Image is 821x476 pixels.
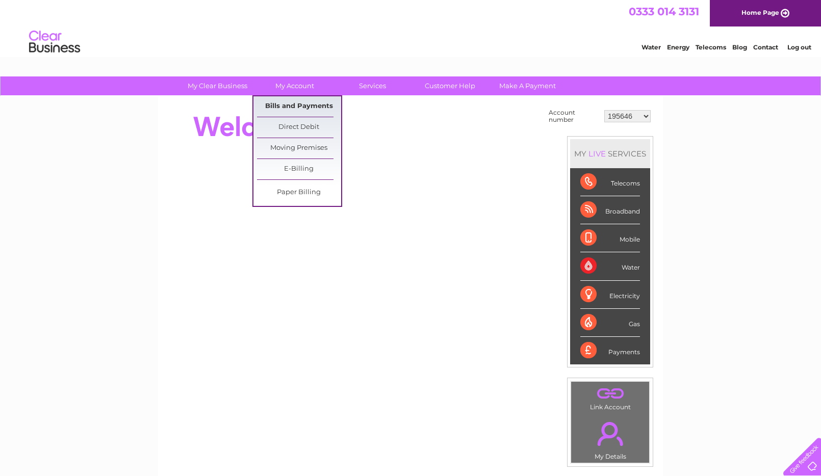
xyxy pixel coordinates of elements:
[732,43,747,51] a: Blog
[580,309,640,337] div: Gas
[580,196,640,224] div: Broadband
[485,76,570,95] a: Make A Payment
[629,5,699,18] a: 0333 014 3131
[574,384,647,402] a: .
[580,281,640,309] div: Electricity
[580,168,640,196] div: Telecoms
[253,76,337,95] a: My Account
[580,224,640,252] div: Mobile
[330,76,415,95] a: Services
[257,159,341,179] a: E-Billing
[408,76,492,95] a: Customer Help
[546,107,602,126] td: Account number
[586,149,608,158] div: LIVE
[257,117,341,138] a: Direct Debit
[257,138,341,158] a: Moving Premises
[257,182,341,203] a: Paper Billing
[29,27,81,58] img: logo.png
[571,413,650,463] td: My Details
[667,43,689,51] a: Energy
[580,252,640,280] div: Water
[574,416,647,452] a: .
[571,381,650,413] td: Link Account
[787,43,811,51] a: Log out
[175,76,260,95] a: My Clear Business
[696,43,726,51] a: Telecoms
[257,96,341,117] a: Bills and Payments
[580,337,640,364] div: Payments
[170,6,652,49] div: Clear Business is a trading name of Verastar Limited (registered in [GEOGRAPHIC_DATA] No. 3667643...
[642,43,661,51] a: Water
[753,43,778,51] a: Contact
[570,139,650,168] div: MY SERVICES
